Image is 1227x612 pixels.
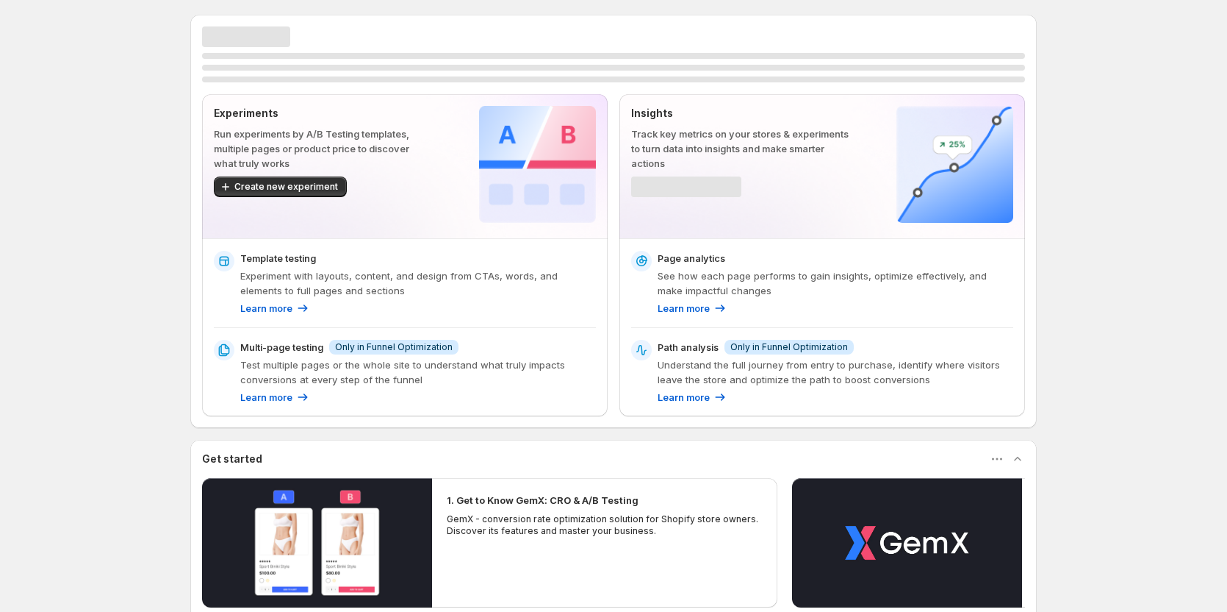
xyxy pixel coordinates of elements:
[240,301,292,316] p: Learn more
[658,340,719,355] p: Path analysis
[202,452,262,466] h3: Get started
[240,268,596,298] p: Experiment with layouts, content, and design from CTAs, words, and elements to full pages and sec...
[730,341,848,353] span: Only in Funnel Optimization
[631,127,849,171] p: Track key metrics on your stores & experiments to turn data into insights and make smarter actions
[214,106,432,121] p: Experiments
[658,301,710,316] p: Learn more
[234,181,338,193] span: Create new experiment
[335,341,453,353] span: Only in Funnel Optimization
[792,478,1022,608] button: Play video
[240,340,323,355] p: Multi-page testing
[214,127,432,171] p: Run experiments by A/B Testing templates, multiple pages or product price to discover what truly ...
[202,478,432,608] button: Play video
[658,390,727,405] a: Learn more
[631,106,849,121] p: Insights
[658,268,1013,298] p: See how each page performs to gain insights, optimize effectively, and make impactful changes
[214,177,347,197] button: Create new experiment
[240,301,310,316] a: Learn more
[479,106,596,223] img: Experiments
[447,513,763,537] p: GemX - conversion rate optimization solution for Shopify store owners. Discover its features and ...
[896,106,1013,223] img: Insights
[658,357,1013,387] p: Understand the full journey from entry to purchase, identify where visitors leave the store and o...
[240,357,596,387] p: Test multiple pages or the whole site to understand what truly impacts conversions at every step ...
[240,390,292,405] p: Learn more
[658,390,710,405] p: Learn more
[658,251,725,266] p: Page analytics
[240,251,316,266] p: Template testing
[240,390,310,405] a: Learn more
[447,493,638,508] h2: 1. Get to Know GemX: CRO & A/B Testing
[658,301,727,316] a: Learn more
